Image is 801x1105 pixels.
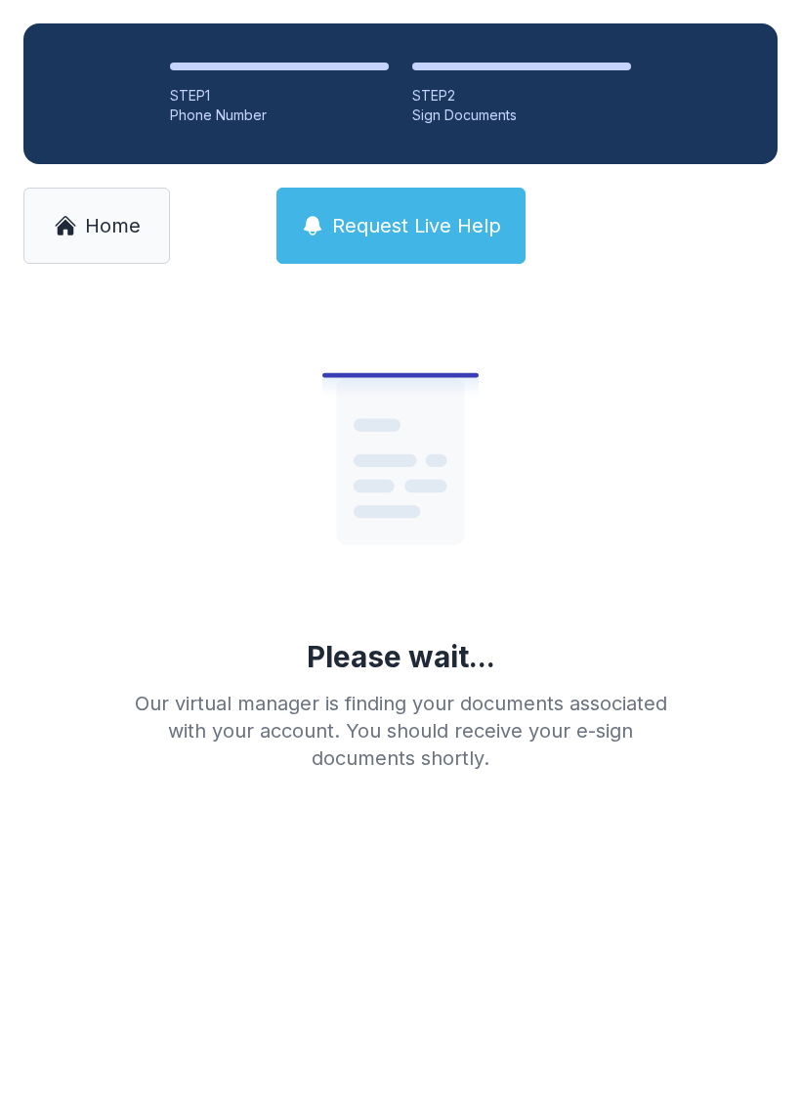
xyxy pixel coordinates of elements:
div: STEP 2 [412,86,631,106]
div: STEP 1 [170,86,389,106]
span: Request Live Help [332,212,501,239]
div: Phone Number [170,106,389,125]
div: Please wait... [307,639,495,674]
div: Sign Documents [412,106,631,125]
div: Our virtual manager is finding your documents associated with your account. You should receive yo... [119,690,682,772]
span: Home [85,212,141,239]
